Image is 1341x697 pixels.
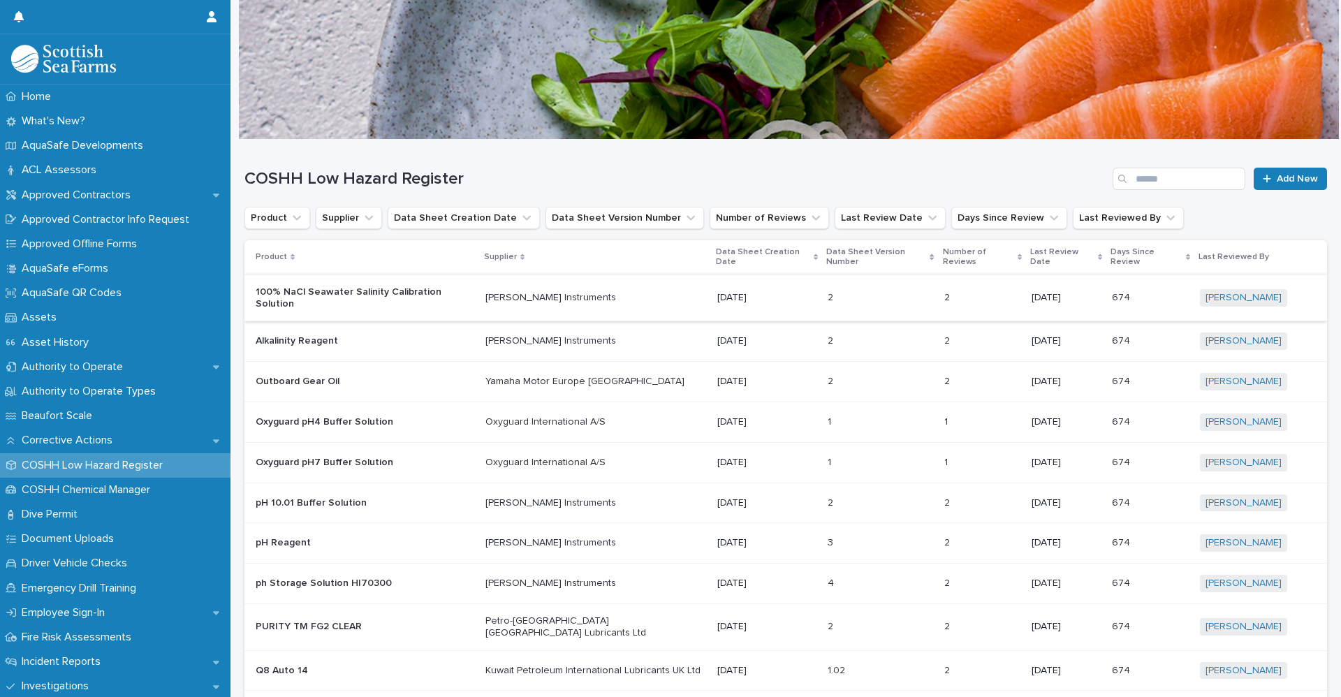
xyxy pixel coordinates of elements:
p: 2 [828,289,836,304]
p: [DATE] [1032,537,1101,549]
input: Search [1113,168,1245,190]
p: 2 [944,618,953,633]
tr: Oxyguard pH7 Buffer SolutionOxyguard International A/S[DATE]11 11 [DATE]674674 [PERSON_NAME] [244,442,1327,483]
p: 1 [828,454,834,469]
p: 1.02 [828,662,848,677]
p: [DATE] [1032,457,1101,469]
tr: Oxyguard pH4 Buffer SolutionOxyguard International A/S[DATE]11 11 [DATE]674674 [PERSON_NAME] [244,402,1327,442]
button: Last Reviewed By [1073,207,1184,229]
a: [PERSON_NAME] [1206,621,1282,633]
p: 2 [944,289,953,304]
p: [DATE] [717,537,817,549]
tr: Outboard Gear OilYamaha Motor Europe [GEOGRAPHIC_DATA][DATE]22 22 [DATE]674674 [PERSON_NAME] [244,362,1327,402]
p: 674 [1112,332,1133,347]
p: pH 10.01 Buffer Solution [256,497,474,509]
p: [DATE] [1032,376,1101,388]
p: [DATE] [717,497,817,509]
p: Product [256,249,287,265]
p: AquaSafe QR Codes [16,286,133,300]
p: Driver Vehicle Checks [16,557,138,570]
p: Approved Contractor Info Request [16,213,200,226]
h1: COSHH Low Hazard Register [244,169,1107,189]
a: [PERSON_NAME] [1206,416,1282,428]
p: 2 [944,575,953,589]
p: Oxyguard pH7 Buffer Solution [256,457,474,469]
p: Document Uploads [16,532,125,545]
p: Alkalinity Reagent [256,335,474,347]
p: 100% NaCl Seawater Salinity Calibration Solution [256,286,474,310]
img: bPIBxiqnSb2ggTQWdOVV [11,45,116,73]
p: 2 [828,618,836,633]
p: Kuwait Petroleum International Lubricants UK Ltd [485,665,705,677]
button: Number of Reviews [710,207,829,229]
p: Dive Permit [16,508,89,521]
p: Emergency Drill Training [16,582,147,595]
p: Last Reviewed By [1199,249,1269,265]
tr: Q8 Auto 14Kuwait Petroleum International Lubricants UK Ltd[DATE]1.021.02 22 [DATE]674674 [PERSON_... [244,650,1327,691]
tr: Alkalinity Reagent[PERSON_NAME] Instruments[DATE]22 22 [DATE]674674 [PERSON_NAME] [244,321,1327,362]
a: [PERSON_NAME] [1206,376,1282,388]
p: pH Reagent [256,537,474,549]
p: Outboard Gear Oil [256,376,474,388]
p: 674 [1112,575,1133,589]
p: 2 [944,534,953,549]
p: 674 [1112,494,1133,509]
p: AquaSafe Developments [16,139,154,152]
p: 674 [1112,618,1133,633]
p: [DATE] [1032,416,1101,428]
button: Supplier [316,207,382,229]
p: [DATE] [1032,497,1101,509]
p: Approved Contractors [16,189,142,202]
p: Employee Sign-In [16,606,116,619]
p: Data Sheet Creation Date [716,244,810,270]
p: 674 [1112,289,1133,304]
tr: PURITY TM FG2 CLEARPetro-[GEOGRAPHIC_DATA] [GEOGRAPHIC_DATA] Lubricants Ltd[DATE]22 22 [DATE]6746... [244,603,1327,650]
p: 2 [828,373,836,388]
button: Last Review Date [835,207,946,229]
p: Beaufort Scale [16,409,103,423]
p: [DATE] [717,621,817,633]
p: 674 [1112,662,1133,677]
p: Oxyguard International A/S [485,457,705,469]
p: Last Review Date [1030,244,1094,270]
p: What's New? [16,115,96,128]
p: 2 [828,332,836,347]
p: [PERSON_NAME] Instruments [485,292,705,304]
p: [DATE] [717,292,817,304]
button: Days Since Review [951,207,1067,229]
p: Fire Risk Assessments [16,631,142,644]
p: Incident Reports [16,655,112,668]
p: Yamaha Motor Europe [GEOGRAPHIC_DATA] [485,376,705,388]
p: [PERSON_NAME] Instruments [485,537,705,549]
p: ACL Assessors [16,163,108,177]
p: 674 [1112,534,1133,549]
p: Days Since Review [1111,244,1182,270]
a: [PERSON_NAME] [1206,292,1282,304]
p: Investigations [16,680,100,693]
a: [PERSON_NAME] [1206,537,1282,549]
p: Asset History [16,336,100,349]
p: [DATE] [717,665,817,677]
button: Product [244,207,310,229]
span: Add New [1277,174,1318,184]
p: AquaSafe eForms [16,262,119,275]
button: Data Sheet Creation Date [388,207,540,229]
p: Approved Offline Forms [16,237,148,251]
a: [PERSON_NAME] [1206,335,1282,347]
a: [PERSON_NAME] [1206,457,1282,469]
p: 2 [944,332,953,347]
tr: pH Reagent[PERSON_NAME] Instruments[DATE]33 22 [DATE]674674 [PERSON_NAME] [244,523,1327,564]
p: PURITY TM FG2 CLEAR [256,621,474,633]
p: [DATE] [717,335,817,347]
p: [DATE] [1032,292,1101,304]
p: Supplier [484,249,517,265]
p: Home [16,90,62,103]
p: [PERSON_NAME] Instruments [485,497,705,509]
a: [PERSON_NAME] [1206,578,1282,589]
p: Authority to Operate Types [16,385,167,398]
p: [PERSON_NAME] Instruments [485,578,705,589]
p: Authority to Operate [16,360,134,374]
p: Data Sheet Version Number [826,244,926,270]
a: Add New [1254,168,1327,190]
